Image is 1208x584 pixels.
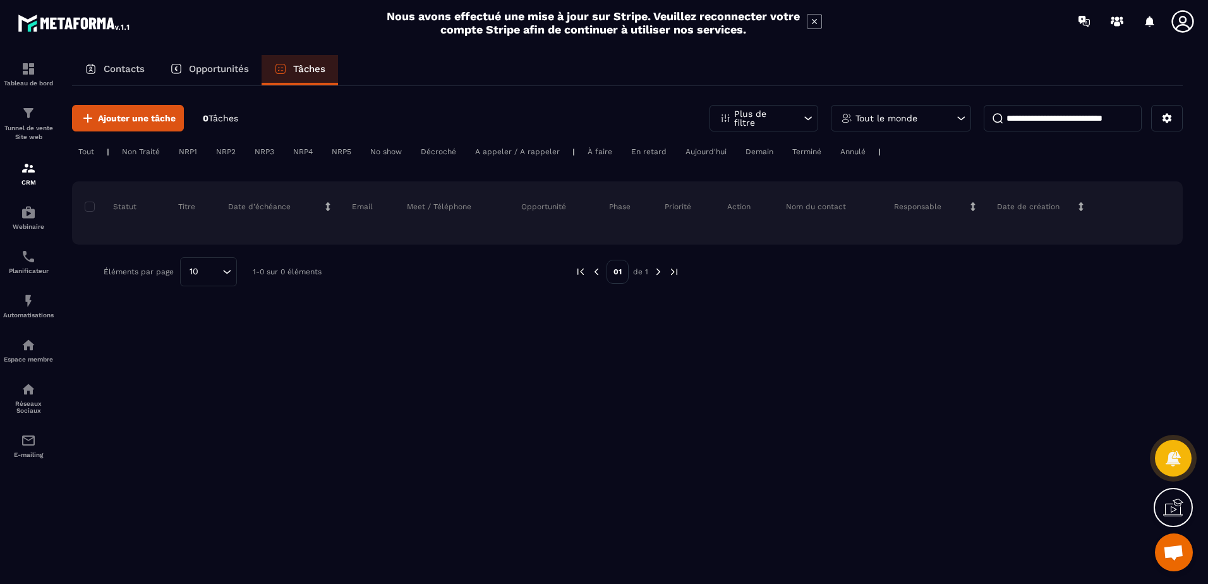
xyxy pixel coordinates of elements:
[3,96,54,151] a: formationformationTunnel de vente Site web
[208,113,238,123] span: Tâches
[72,55,157,85] a: Contacts
[248,144,281,159] div: NRP3
[21,382,36,397] img: social-network
[3,151,54,195] a: formationformationCRM
[855,114,917,123] p: Tout le monde
[679,144,733,159] div: Aujourd'hui
[727,202,751,212] p: Action
[21,249,36,264] img: scheduler
[3,80,54,87] p: Tableau de bord
[178,202,195,212] p: Titre
[3,284,54,328] a: automationsautomationsAutomatisations
[3,451,54,458] p: E-mailing
[18,11,131,34] img: logo
[21,293,36,308] img: automations
[3,195,54,240] a: automationsautomationsWebinaire
[352,202,373,212] p: Email
[834,144,872,159] div: Annulé
[3,52,54,96] a: formationformationTableau de bord
[72,105,184,131] button: Ajouter une tâche
[3,356,54,363] p: Espace membre
[287,144,319,159] div: NRP4
[386,9,800,36] h2: Nous avons effectué une mise à jour sur Stripe. Veuillez reconnecter votre compte Stripe afin de ...
[3,223,54,230] p: Webinaire
[3,328,54,372] a: automationsautomationsEspace membre
[107,147,109,156] p: |
[21,338,36,353] img: automations
[469,144,566,159] div: A appeler / A rappeler
[3,312,54,319] p: Automatisations
[665,202,691,212] p: Priorité
[262,55,338,85] a: Tâches
[1155,533,1193,571] div: Ouvrir le chat
[21,106,36,121] img: formation
[734,109,790,127] p: Plus de filtre
[3,423,54,468] a: emailemailE-mailing
[878,147,881,156] p: |
[253,267,322,276] p: 1-0 sur 0 éléments
[625,144,673,159] div: En retard
[116,144,166,159] div: Non Traité
[21,205,36,220] img: automations
[210,144,242,159] div: NRP2
[609,202,631,212] p: Phase
[185,265,203,279] span: 10
[3,267,54,274] p: Planificateur
[3,124,54,142] p: Tunnel de vente Site web
[364,144,408,159] div: No show
[72,144,100,159] div: Tout
[157,55,262,85] a: Opportunités
[668,266,680,277] img: next
[786,202,846,212] p: Nom du contact
[407,202,471,212] p: Meet / Téléphone
[325,144,358,159] div: NRP5
[653,266,664,277] img: next
[607,260,629,284] p: 01
[521,202,566,212] p: Opportunité
[894,202,941,212] p: Responsable
[3,179,54,186] p: CRM
[293,63,325,75] p: Tâches
[572,147,575,156] p: |
[575,266,586,277] img: prev
[591,266,602,277] img: prev
[3,372,54,423] a: social-networksocial-networkRéseaux Sociaux
[104,63,145,75] p: Contacts
[739,144,780,159] div: Demain
[203,265,219,279] input: Search for option
[88,202,136,212] p: Statut
[581,144,619,159] div: À faire
[21,161,36,176] img: formation
[172,144,203,159] div: NRP1
[189,63,249,75] p: Opportunités
[3,400,54,414] p: Réseaux Sociaux
[98,112,176,125] span: Ajouter une tâche
[997,202,1060,212] p: Date de création
[633,267,648,277] p: de 1
[104,267,174,276] p: Éléments par page
[3,240,54,284] a: schedulerschedulerPlanificateur
[786,144,828,159] div: Terminé
[21,61,36,76] img: formation
[180,257,237,286] div: Search for option
[21,433,36,448] img: email
[203,113,238,125] p: 0
[228,202,291,212] p: Date d’échéance
[414,144,462,159] div: Décroché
